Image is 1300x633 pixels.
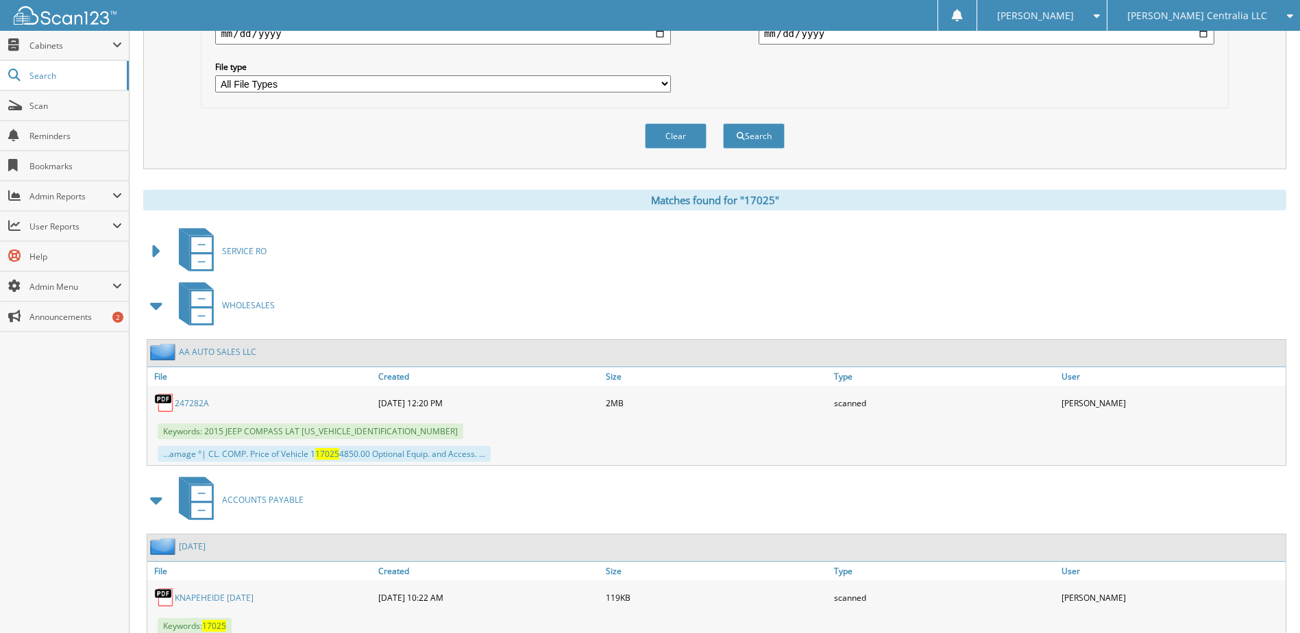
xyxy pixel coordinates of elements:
[143,190,1286,210] div: Matches found for "17025"
[602,367,830,386] a: Size
[602,562,830,580] a: Size
[375,367,602,386] a: Created
[179,541,206,552] a: [DATE]
[602,584,830,611] div: 119KB
[158,446,491,462] div: ...amage °| CL. COMP. Price of Vehicle 1 4850.00 Optional Equip. and Access. ...
[150,538,179,555] img: folder2.png
[215,23,671,45] input: start
[602,389,830,417] div: 2MB
[29,190,112,202] span: Admin Reports
[645,123,707,149] button: Clear
[171,473,304,527] a: ACCOUNTS PAYABLE
[1058,367,1286,386] a: User
[175,592,254,604] a: KNAPEHEIDE [DATE]
[112,312,123,323] div: 2
[831,584,1058,611] div: scanned
[171,224,267,278] a: SERVICE RO
[831,389,1058,417] div: scanned
[723,123,785,149] button: Search
[29,281,112,293] span: Admin Menu
[158,423,463,439] span: Keywords: 2015 JEEP COMPASS LAT [US_VEHICLE_IDENTIFICATION_NUMBER]
[1127,12,1267,20] span: [PERSON_NAME] Centralia LLC
[171,278,275,332] a: WHOLESALES
[375,584,602,611] div: [DATE] 10:22 AM
[831,367,1058,386] a: Type
[222,299,275,311] span: WHOLESALES
[29,221,112,232] span: User Reports
[29,100,122,112] span: Scan
[222,245,267,257] span: SERVICE RO
[215,61,671,73] label: File type
[315,448,339,460] span: 17025
[29,70,120,82] span: Search
[29,40,112,51] span: Cabinets
[29,251,122,262] span: Help
[175,397,209,409] a: 247282A
[1058,562,1286,580] a: User
[222,494,304,506] span: ACCOUNTS PAYABLE
[29,130,122,142] span: Reminders
[202,620,226,632] span: 17025
[1058,584,1286,611] div: [PERSON_NAME]
[375,389,602,417] div: [DATE] 12:20 PM
[831,562,1058,580] a: Type
[147,367,375,386] a: File
[150,343,179,360] img: folder2.png
[759,23,1214,45] input: end
[29,160,122,172] span: Bookmarks
[1058,389,1286,417] div: [PERSON_NAME]
[14,6,116,25] img: scan123-logo-white.svg
[375,562,602,580] a: Created
[29,311,122,323] span: Announcements
[154,587,175,608] img: PDF.png
[179,346,256,358] a: AA AUTO SALES LLC
[997,12,1074,20] span: [PERSON_NAME]
[147,562,375,580] a: File
[154,393,175,413] img: PDF.png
